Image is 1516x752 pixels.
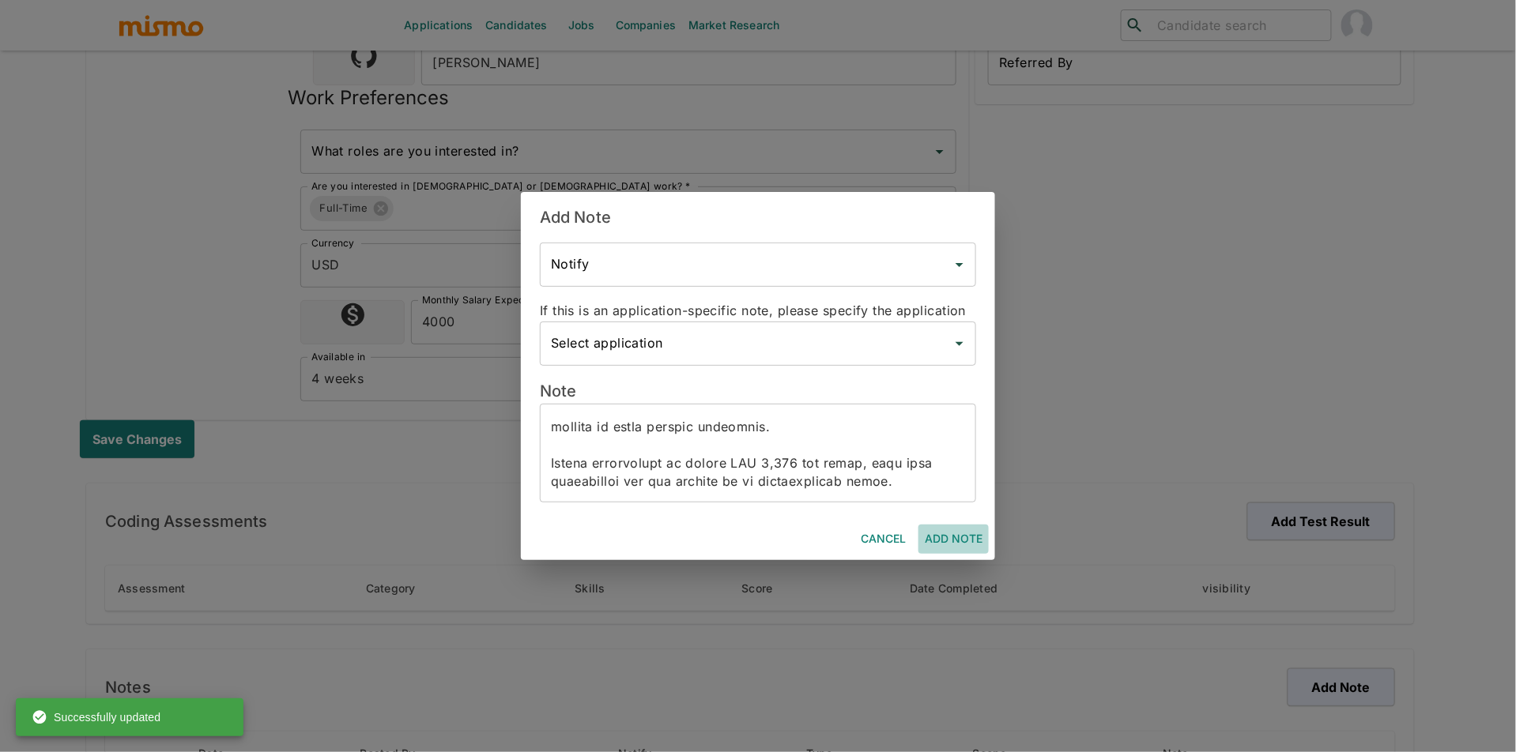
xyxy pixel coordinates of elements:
[32,703,160,731] div: Successfully updated
[918,525,989,554] button: Add Note
[854,525,912,554] button: Cancel
[521,192,995,243] h2: Add Note
[551,417,965,490] textarea: Loremip Dolorsit Ametco Adipiscin el s Doeius Temporin Utlabore etdol ma Aliqua Enima, Minimveni,...
[540,382,577,400] span: Note
[948,333,971,355] button: Open
[948,254,971,276] button: Open
[540,303,966,318] span: If this is an application-specific note, please specify the application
